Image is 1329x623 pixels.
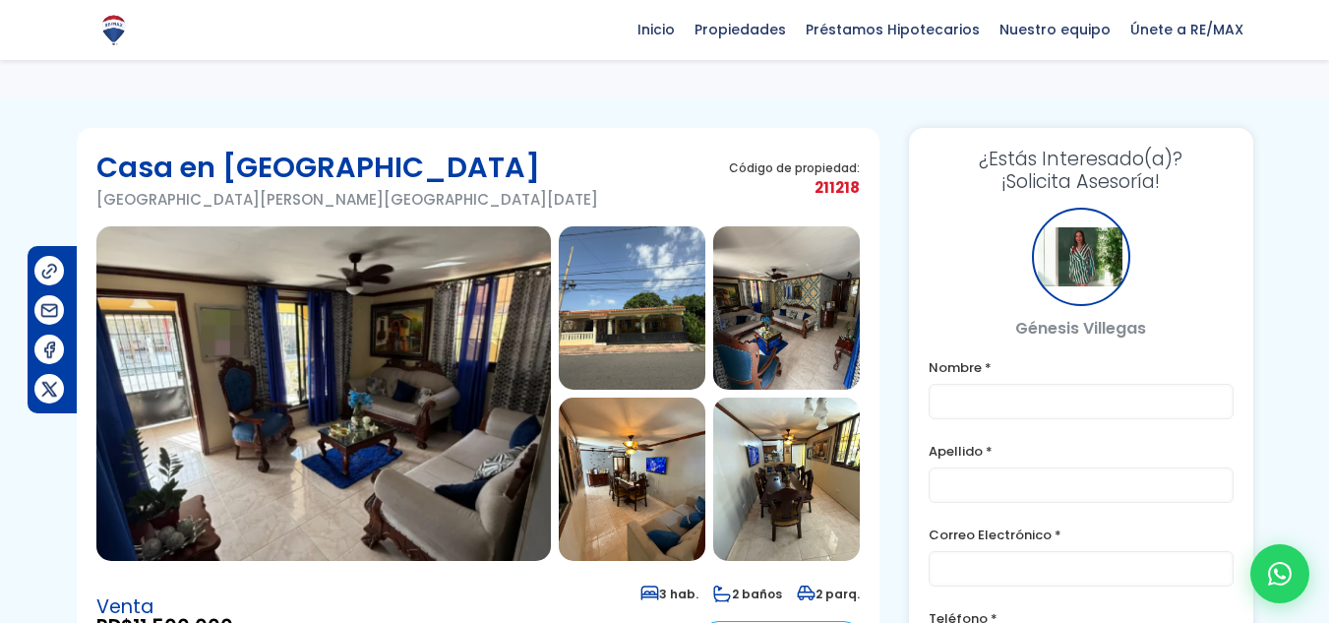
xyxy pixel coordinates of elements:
[640,586,698,602] span: 3 hab.
[713,586,782,602] span: 2 baños
[929,148,1234,193] h3: ¡Solicita Asesoría!
[729,175,860,200] span: 211218
[685,15,796,44] span: Propiedades
[929,316,1234,341] p: Génesis Villegas
[729,160,860,175] span: Código de propiedad:
[990,15,1120,44] span: Nuestro equipo
[796,15,990,44] span: Préstamos Hipotecarios
[39,300,60,321] img: Compartir
[96,597,233,617] span: Venta
[96,226,551,561] img: Casa en Villa Faro
[1032,208,1130,306] div: Génesis Villegas
[929,439,1234,464] label: Apellido *
[713,226,860,390] img: Casa en Villa Faro
[96,187,598,212] p: [GEOGRAPHIC_DATA][PERSON_NAME][GEOGRAPHIC_DATA][DATE]
[96,13,131,47] img: Logo de REMAX
[797,586,860,602] span: 2 parq.
[929,148,1234,170] span: ¿Estás Interesado(a)?
[559,226,705,390] img: Casa en Villa Faro
[96,148,598,187] h1: Casa en [GEOGRAPHIC_DATA]
[929,523,1234,547] label: Correo Electrónico *
[559,398,705,561] img: Casa en Villa Faro
[39,379,60,400] img: Compartir
[39,261,60,281] img: Compartir
[713,398,860,561] img: Casa en Villa Faro
[1120,15,1253,44] span: Únete a RE/MAX
[628,15,685,44] span: Inicio
[39,340,60,360] img: Compartir
[929,355,1234,380] label: Nombre *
